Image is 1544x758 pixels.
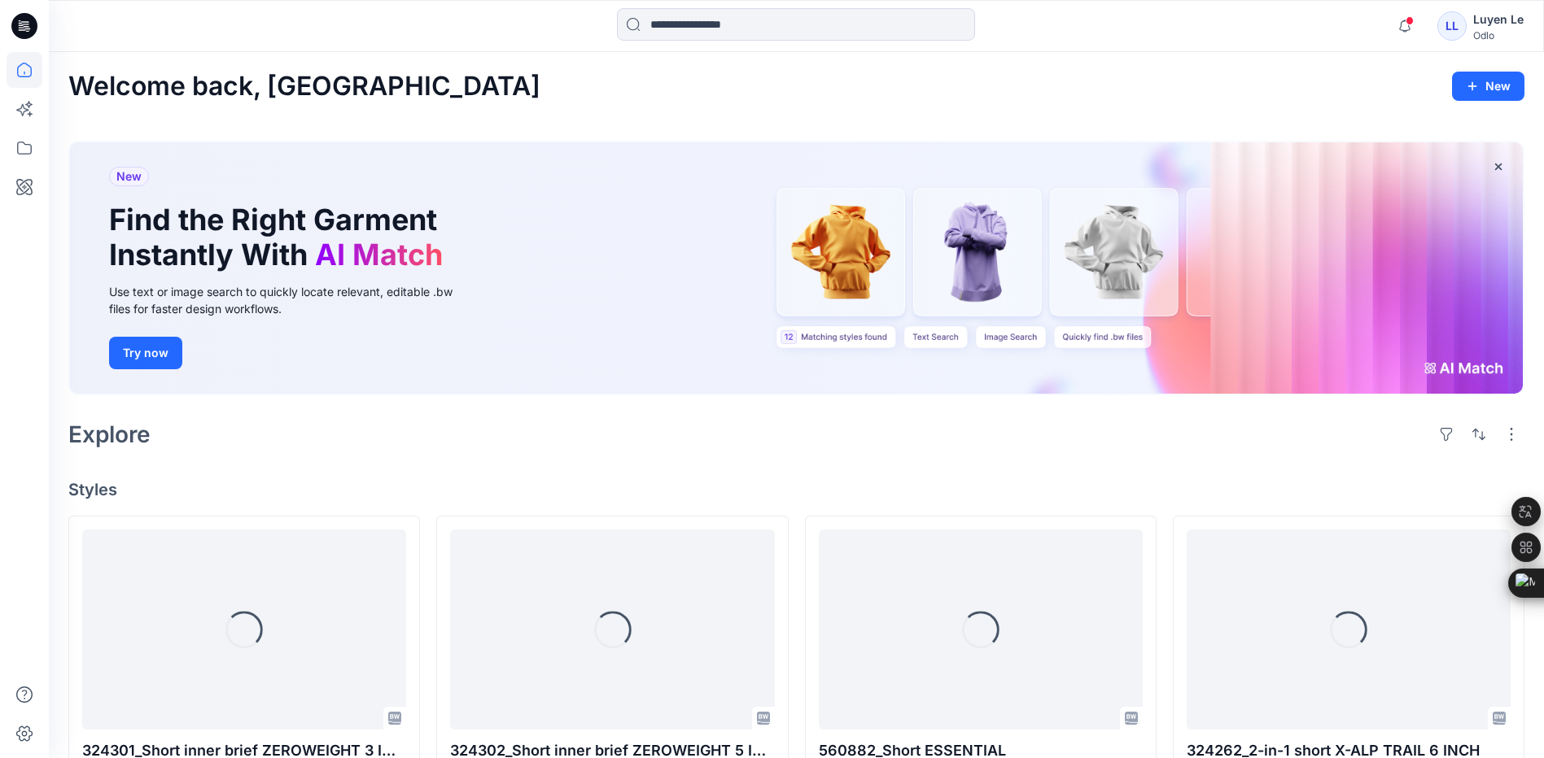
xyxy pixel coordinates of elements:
[1437,11,1467,41] div: LL
[68,480,1524,499] h4: Styles
[109,203,451,272] h1: Find the Right Garment Instantly With
[1452,72,1524,101] button: New
[1473,29,1524,41] div: Odlo
[116,167,142,186] span: New
[109,283,475,317] div: Use text or image search to quickly locate relevant, editable .bw files for faster design workflows.
[68,421,151,447] h2: Explore
[109,337,182,369] button: Try now
[68,72,540,102] h2: Welcome back, [GEOGRAPHIC_DATA]
[1473,10,1524,29] div: Luyen Le
[315,237,443,272] span: AI Match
